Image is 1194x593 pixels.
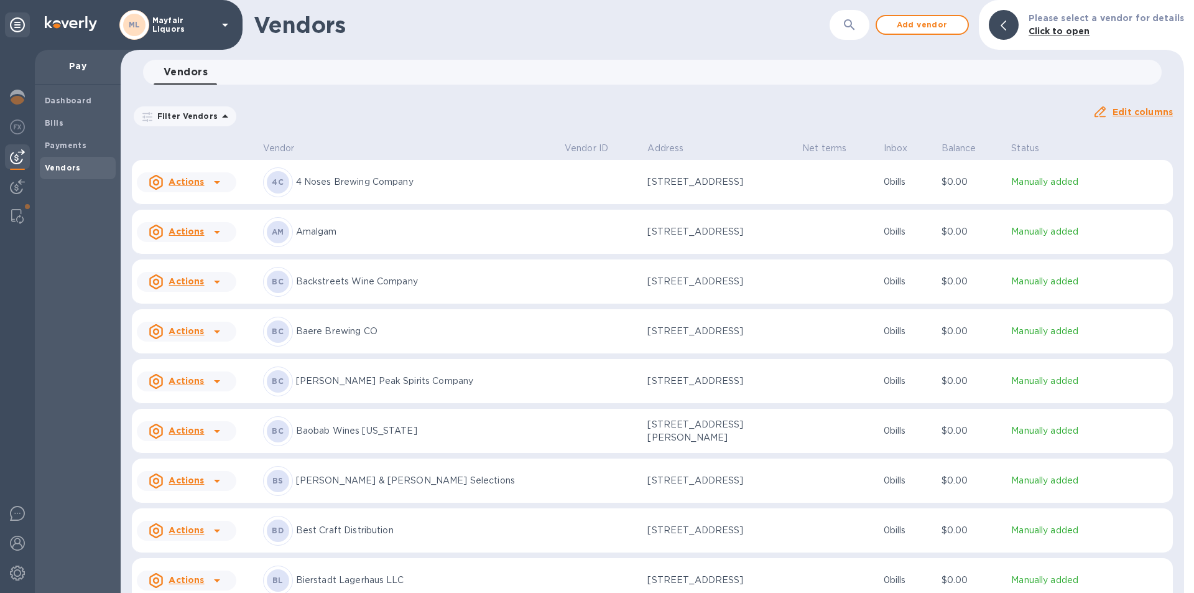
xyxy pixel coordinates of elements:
p: [STREET_ADDRESS] [647,325,772,338]
span: Vendor [263,142,311,155]
p: Amalgam [296,225,555,238]
p: Best Craft Distribution [296,524,555,537]
b: BS [272,476,284,485]
p: Vendor [263,142,295,155]
p: Manually added [1011,375,1168,388]
div: Unpin categories [5,12,30,37]
p: 4 Noses Brewing Company [296,175,555,189]
p: 0 bills [884,574,932,587]
b: BC [272,426,284,436]
u: Actions [169,276,204,286]
p: Pay [45,60,111,72]
span: Vendors [164,63,208,81]
u: Actions [169,426,204,436]
p: [STREET_ADDRESS] [647,524,772,537]
u: Actions [169,226,204,236]
u: Actions [169,376,204,386]
p: Manually added [1011,474,1168,487]
p: Manually added [1011,524,1168,537]
p: 0 bills [884,424,932,437]
p: [PERSON_NAME] & [PERSON_NAME] Selections [296,474,555,487]
p: [STREET_ADDRESS][PERSON_NAME] [647,418,772,444]
b: AM [272,227,284,236]
p: Baere Brewing CO [296,325,555,338]
u: Actions [169,575,204,585]
p: $0.00 [942,524,1002,537]
u: Actions [169,326,204,336]
p: Status [1011,142,1039,155]
img: Logo [45,16,97,31]
p: $0.00 [942,275,1002,288]
p: [STREET_ADDRESS] [647,225,772,238]
b: ML [129,20,141,29]
p: $0.00 [942,225,1002,238]
b: BL [272,576,284,585]
span: Inbox [884,142,924,155]
p: Manually added [1011,574,1168,587]
p: Manually added [1011,225,1168,238]
p: Net terms [802,142,846,155]
p: Baobab Wines [US_STATE] [296,424,555,437]
span: Balance [942,142,993,155]
span: Add vendor [887,17,958,32]
p: 0 bills [884,225,932,238]
b: BD [272,526,284,535]
p: 0 bills [884,175,932,189]
p: Manually added [1011,325,1168,338]
p: Filter Vendors [152,111,218,121]
b: Dashboard [45,96,92,105]
p: [PERSON_NAME] Peak Spirits Company [296,375,555,388]
p: $0.00 [942,325,1002,338]
b: Vendors [45,163,81,172]
p: $0.00 [942,375,1002,388]
p: 0 bills [884,524,932,537]
p: Manually added [1011,275,1168,288]
span: Vendor ID [565,142,624,155]
b: BC [272,277,284,286]
img: Foreign exchange [10,119,25,134]
p: $0.00 [942,574,1002,587]
p: 0 bills [884,325,932,338]
p: $0.00 [942,175,1002,189]
b: 4C [272,177,284,187]
b: Payments [45,141,86,150]
p: Address [647,142,683,155]
u: Actions [169,177,204,187]
p: [STREET_ADDRESS] [647,375,772,388]
p: Manually added [1011,424,1168,437]
b: BC [272,327,284,336]
p: Inbox [884,142,908,155]
p: Backstreets Wine Company [296,275,555,288]
p: Balance [942,142,976,155]
u: Edit columns [1113,107,1173,117]
p: $0.00 [942,424,1002,437]
p: [STREET_ADDRESS] [647,275,772,288]
p: Bierstadt Lagerhaus LLC [296,574,555,587]
u: Actions [169,525,204,535]
p: Mayfair Liquors [152,16,215,34]
p: [STREET_ADDRESS] [647,474,772,487]
span: Net terms [802,142,863,155]
p: [STREET_ADDRESS] [647,175,772,189]
h1: Vendors [254,12,830,38]
u: Actions [169,475,204,485]
p: [STREET_ADDRESS] [647,574,772,587]
p: $0.00 [942,474,1002,487]
b: Click to open [1029,26,1090,36]
p: 0 bills [884,474,932,487]
b: BC [272,376,284,386]
p: Vendor ID [565,142,608,155]
b: Please select a vendor for details [1029,13,1184,23]
button: Add vendor [876,15,969,35]
span: Address [647,142,700,155]
p: 0 bills [884,375,932,388]
p: Manually added [1011,175,1168,189]
b: Bills [45,118,63,128]
p: 0 bills [884,275,932,288]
